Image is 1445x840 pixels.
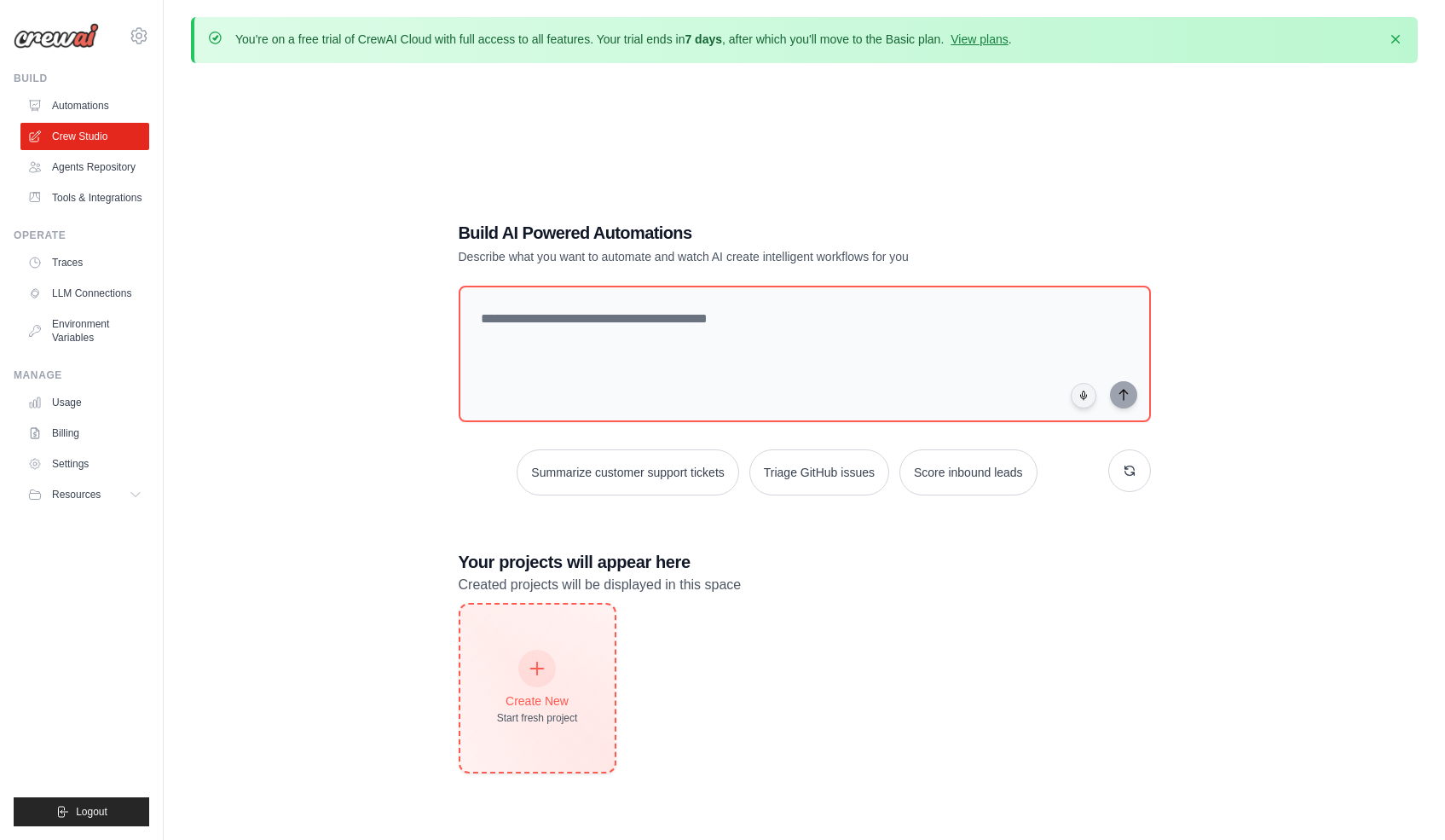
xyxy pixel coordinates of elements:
a: Agents Repository [20,154,149,181]
a: View plans [951,32,1008,46]
span: Logout [76,805,107,819]
h3: Your projects will appear here [459,550,1151,574]
p: Describe what you want to automate and watch AI create intelligent workflows for you [459,248,1032,265]
a: LLM Connections [20,280,149,307]
strong: 7 days [685,32,722,46]
h1: Build AI Powered Automations [459,221,1032,245]
p: Created projects will be displayed in this space [459,574,1151,596]
button: Triage GitHub issues [749,449,889,495]
button: Get new suggestions [1108,449,1151,492]
div: Create New [497,692,578,710]
button: Resources [20,481,149,508]
a: Crew Studio [20,123,149,150]
div: Build [14,72,149,85]
div: Operate [14,229,149,242]
a: Tools & Integrations [20,184,149,211]
div: Manage [14,368,149,382]
a: Environment Variables [20,310,149,351]
a: Settings [20,450,149,478]
img: Logo [14,23,99,49]
a: Automations [20,92,149,119]
a: Usage [20,389,149,416]
button: Summarize customer support tickets [517,449,738,495]
a: Billing [20,420,149,447]
button: Logout [14,797,149,826]
button: Score inbound leads [899,449,1038,495]
p: You're on a free trial of CrewAI Cloud with full access to all features. Your trial ends in , aft... [235,31,1012,48]
div: Start fresh project [497,711,578,725]
span: Resources [52,488,101,501]
button: Click to speak your automation idea [1071,383,1096,408]
a: Traces [20,249,149,276]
